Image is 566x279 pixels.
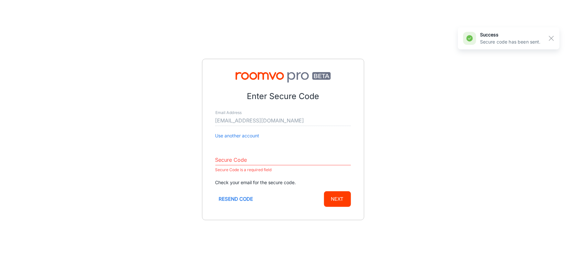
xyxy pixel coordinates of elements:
[215,191,257,207] button: Resend code
[324,191,351,207] button: Next
[215,155,351,165] input: Enter secure code
[480,38,541,45] p: Secure code has been sent.
[215,179,351,186] p: Check your email for the secure code.
[215,110,242,116] label: Email Address
[480,31,541,38] h6: success
[215,72,351,82] img: Roomvo PRO Beta
[215,116,351,126] input: myname@example.com
[215,90,351,103] p: Enter Secure Code
[215,132,259,139] button: Use another account
[215,166,351,174] p: Secure Code is a required field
